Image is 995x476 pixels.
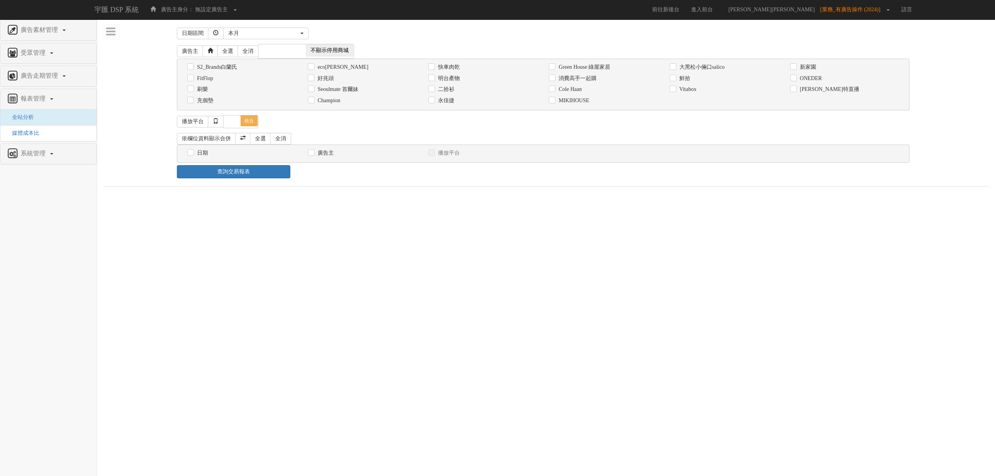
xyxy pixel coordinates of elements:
[6,93,91,105] a: 報表管理
[316,63,368,71] label: eco[PERSON_NAME]
[316,75,334,82] label: 好兆頭
[436,97,454,105] label: 永佳捷
[195,63,237,71] label: S2_Brands白蘭氏
[724,7,819,12] span: [PERSON_NAME][PERSON_NAME]
[237,45,258,57] a: 全消
[798,75,822,82] label: ONEDER
[820,7,884,12] span: [業務_有廣告操作 (2024)]
[557,63,610,71] label: Green House 綠屋家居
[223,28,309,39] button: 本月
[19,150,49,157] span: 系統管理
[195,85,208,93] label: 刷樂
[557,85,581,93] label: Cole Haan
[798,63,816,71] label: 新家園
[798,85,859,93] label: [PERSON_NAME]特直播
[19,95,49,102] span: 報表管理
[19,72,62,79] span: 廣告走期管理
[250,133,271,145] a: 全選
[195,75,213,82] label: FitFlop
[19,26,62,33] span: 廣告素材管理
[6,24,91,37] a: 廣告素材管理
[677,85,696,93] label: Vitabox
[316,97,340,105] label: Champion
[161,7,194,12] span: 廣告主身分：
[436,75,460,82] label: 明台產物
[6,130,39,136] a: 媒體成本比
[177,165,290,178] a: 查詢交易報表
[195,97,213,105] label: 充個墊
[316,149,334,157] label: 廣告主
[677,63,725,71] label: 大黑松小倆口salico
[557,97,589,105] label: MIKIHOUSE
[557,75,597,82] label: 消費高手一起購
[6,114,34,120] a: 全站分析
[217,45,238,57] a: 全選
[19,49,49,56] span: 受眾管理
[677,75,690,82] label: 鮮拾
[228,30,299,37] div: 本月
[195,149,208,157] label: 日期
[195,7,228,12] span: 無設定廣告主
[6,70,91,82] a: 廣告走期管理
[241,115,258,126] span: 收合
[306,44,353,57] span: 不顯示停用商城
[6,47,91,59] a: 受眾管理
[436,149,460,157] label: 播放平台
[436,63,460,71] label: 快車肉乾
[270,133,291,145] a: 全消
[6,148,91,160] a: 系統管理
[436,85,454,93] label: 二拾衫
[316,85,358,93] label: Seoulmate 首爾妹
